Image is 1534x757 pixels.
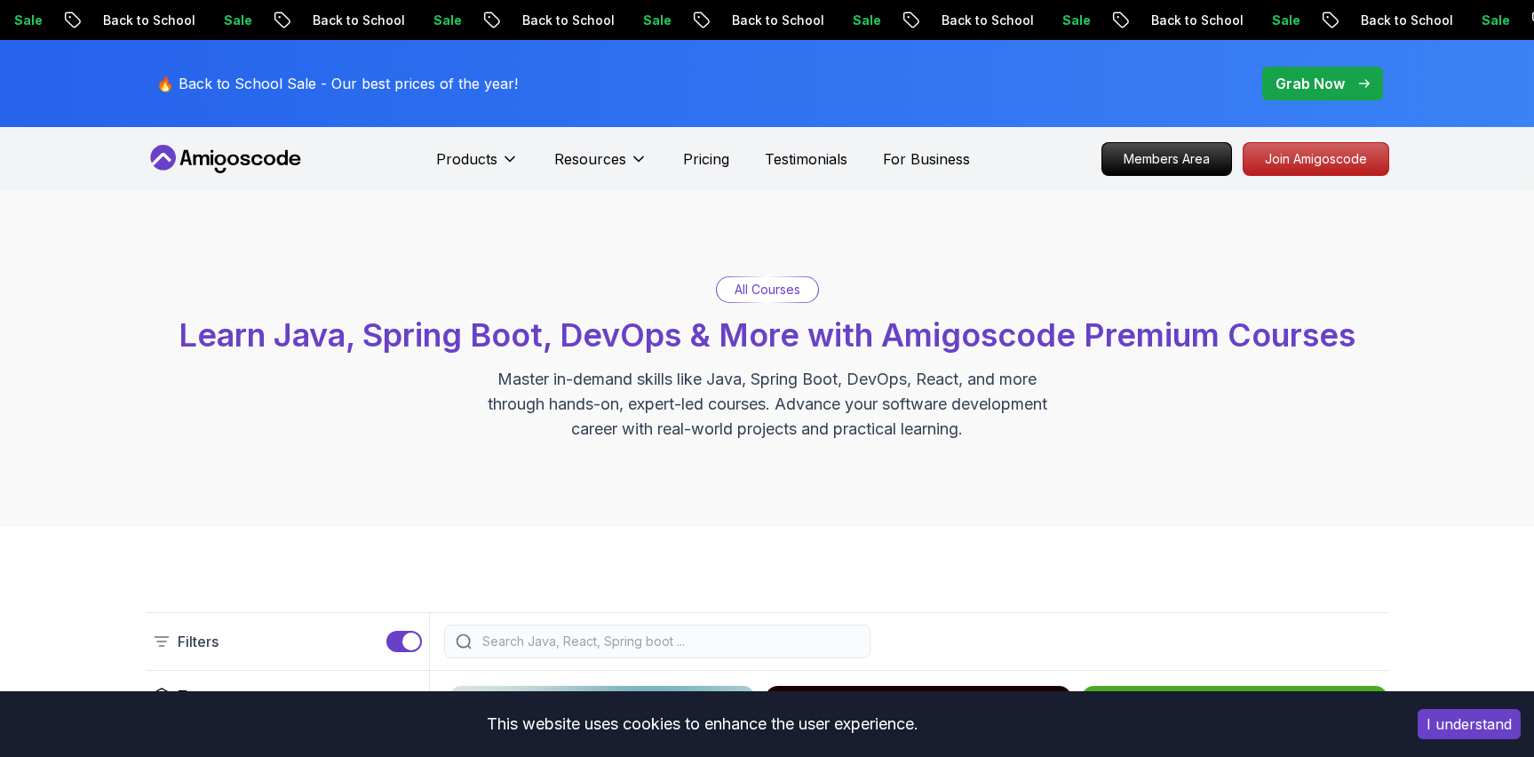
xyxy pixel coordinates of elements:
[179,315,1355,355] span: Learn Java, Spring Boot, DevOps & More with Amigoscode Premium Courses
[298,12,418,29] p: Back to School
[1346,12,1466,29] p: Back to School
[418,12,475,29] p: Sale
[436,148,519,184] button: Products
[88,12,209,29] p: Back to School
[156,73,518,94] p: 🔥 Back to School Sale - Our best prices of the year!
[178,685,212,706] h2: Type
[178,631,219,652] p: Filters
[479,633,859,650] input: Search Java, React, Spring boot ...
[765,148,847,170] a: Testimonials
[883,148,970,170] a: For Business
[683,148,729,170] a: Pricing
[469,367,1066,442] p: Master in-demand skills like Java, Spring Boot, DevOps, React, and more through hands-on, expert-...
[436,148,497,170] p: Products
[554,148,648,184] button: Resources
[1276,73,1345,94] p: Grab Now
[1466,12,1523,29] p: Sale
[507,12,628,29] p: Back to School
[554,148,626,170] p: Resources
[1102,143,1231,175] p: Members Area
[628,12,685,29] p: Sale
[1257,12,1314,29] p: Sale
[717,12,838,29] p: Back to School
[13,705,1391,744] div: This website uses cookies to enhance the user experience.
[1243,142,1389,176] a: Join Amigoscode
[1418,709,1521,739] button: Accept cookies
[926,12,1047,29] p: Back to School
[1244,143,1388,175] p: Join Amigoscode
[1136,12,1257,29] p: Back to School
[1101,142,1232,176] a: Members Area
[209,12,266,29] p: Sale
[1047,12,1104,29] p: Sale
[838,12,894,29] p: Sale
[735,281,800,299] p: All Courses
